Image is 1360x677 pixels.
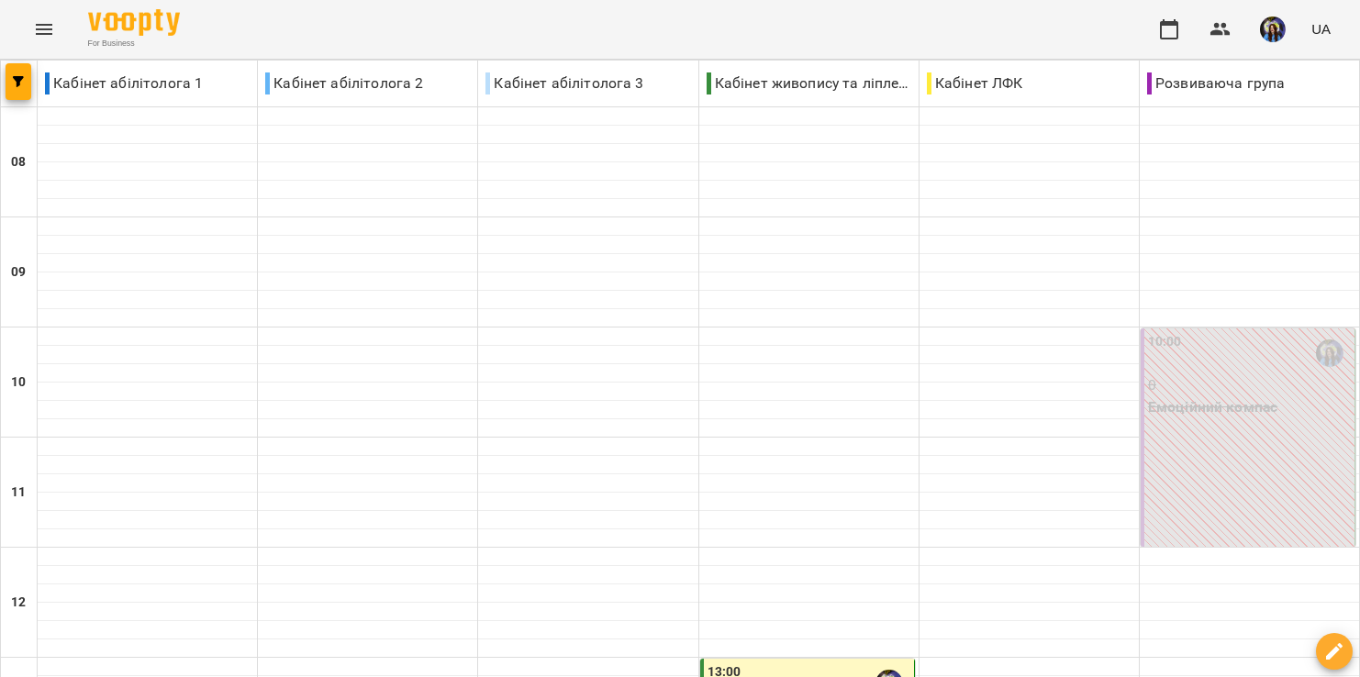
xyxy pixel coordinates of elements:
p: Кабінет абілітолога 3 [485,72,643,94]
span: For Business [88,38,180,50]
h6: 09 [11,262,26,283]
p: 0 [1148,374,1351,396]
img: Вахнован Діана [1316,339,1343,367]
img: 45559c1a150f8c2aa145bf47fc7aae9b.jpg [1260,17,1286,42]
p: Кабінет живопису та ліплення [707,72,911,94]
p: Кабінет абілітолога 2 [265,72,423,94]
h6: 08 [11,152,26,172]
img: Voopty Logo [88,9,180,36]
label: 10:00 [1148,332,1182,352]
span: UA [1311,19,1331,39]
p: Розвиваюча група [1147,72,1286,94]
p: Кабінет абілітолога 1 [45,72,203,94]
button: UA [1304,12,1338,46]
button: Menu [22,7,66,51]
p: Емоційний компас [1148,396,1351,418]
h6: 12 [11,593,26,613]
h6: 10 [11,372,26,393]
h6: 11 [11,483,26,503]
p: Кабінет ЛФК [927,72,1023,94]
